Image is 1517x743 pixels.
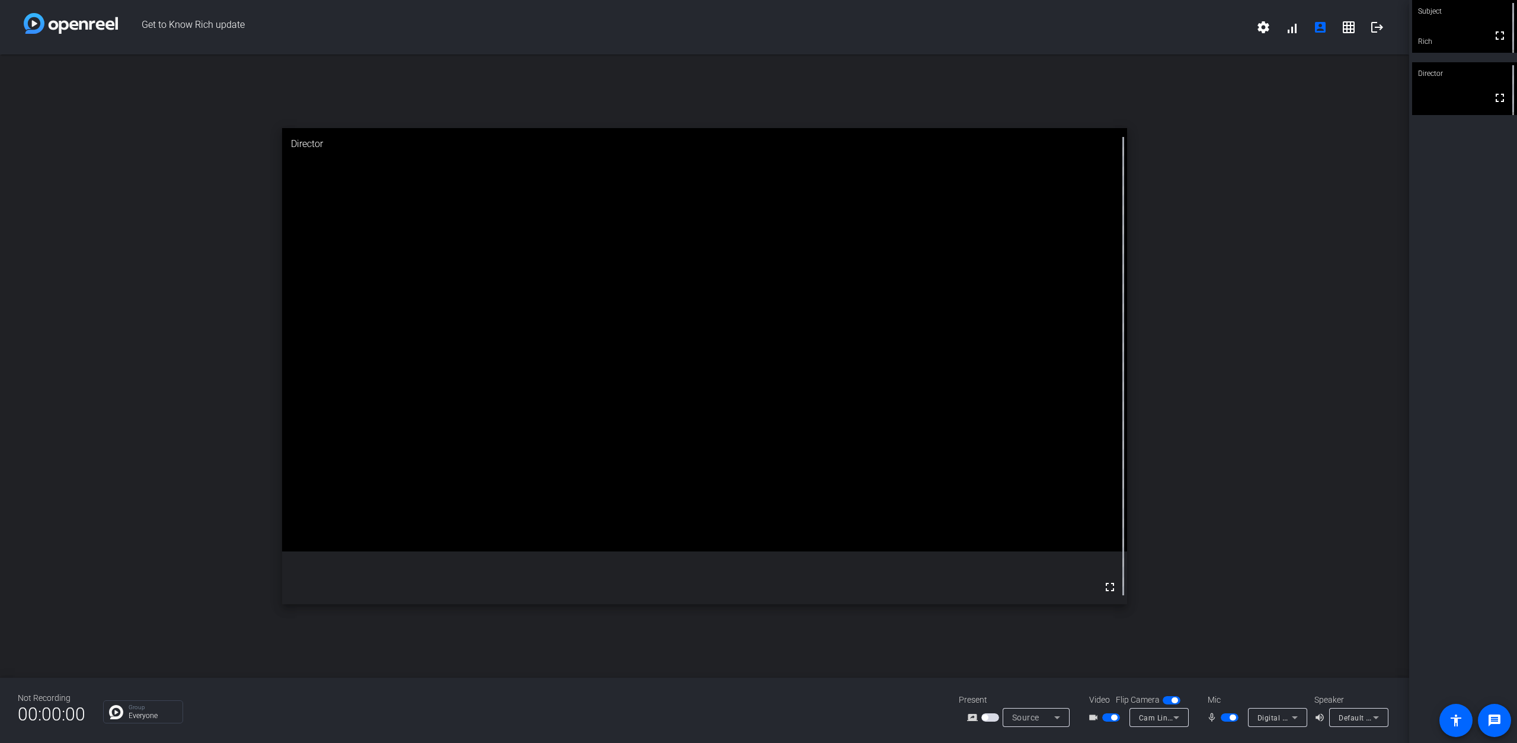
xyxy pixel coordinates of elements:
mat-icon: mic_none [1206,710,1221,725]
span: Default - Speakers (Realtek(R) Audio) [1339,713,1467,722]
span: Get to Know Rich update [118,13,1249,42]
mat-icon: logout [1370,20,1384,34]
span: Digital Audio Interface (Cam Link 4K) (0fd9:0066) [1257,713,1430,722]
span: Source [1012,713,1039,722]
img: Chat Icon [109,705,123,719]
mat-icon: videocam_outline [1088,710,1102,725]
p: Group [129,704,177,710]
mat-icon: accessibility [1449,713,1463,728]
div: Director [282,128,1128,160]
span: 00:00:00 [18,700,85,729]
mat-icon: fullscreen [1493,91,1507,105]
mat-icon: message [1487,713,1502,728]
p: Everyone [129,712,177,719]
div: Mic [1196,694,1314,706]
mat-icon: settings [1256,20,1270,34]
div: Present [959,694,1077,706]
div: Not Recording [18,692,85,704]
mat-icon: account_box [1313,20,1327,34]
mat-icon: grid_on [1342,20,1356,34]
button: signal_cellular_alt [1278,13,1306,42]
mat-icon: screen_share_outline [967,710,981,725]
img: white-gradient.svg [24,13,118,34]
mat-icon: fullscreen [1103,580,1117,594]
mat-icon: fullscreen [1493,28,1507,43]
div: Director [1412,62,1517,85]
span: Cam Link 4K (0fd9:0066) [1139,713,1227,722]
mat-icon: volume_up [1314,710,1329,725]
div: Speaker [1314,694,1385,706]
span: Flip Camera [1116,694,1160,706]
span: Video [1089,694,1110,706]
